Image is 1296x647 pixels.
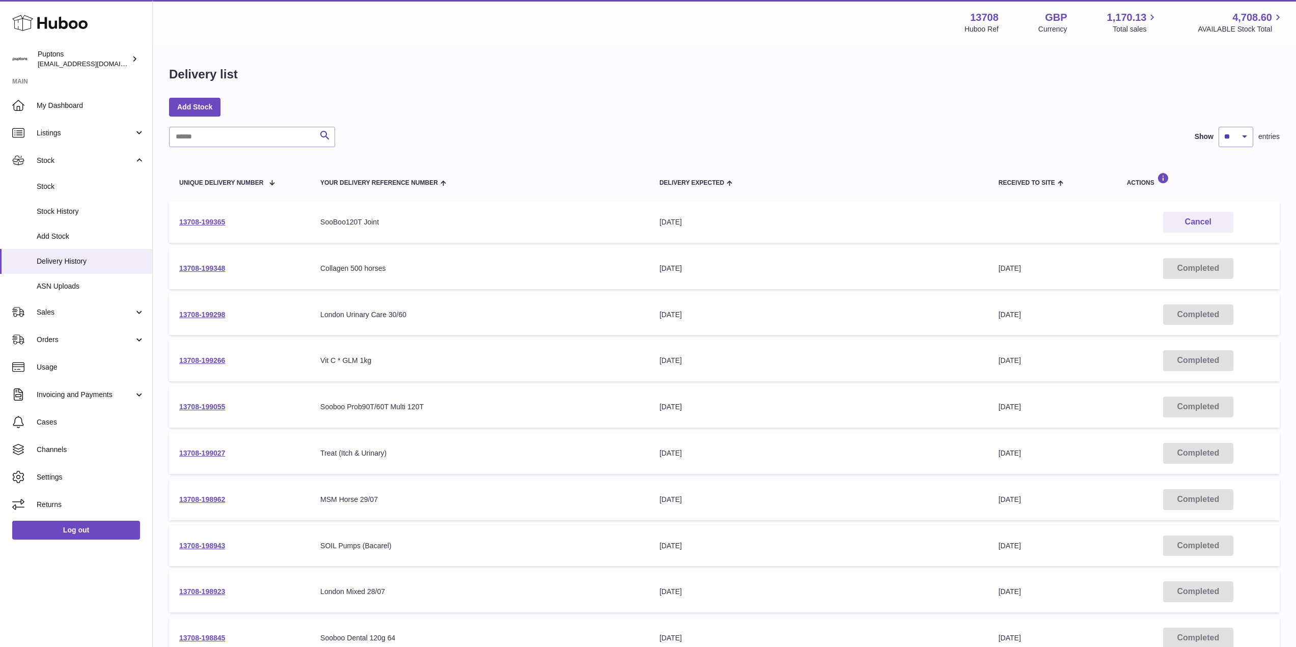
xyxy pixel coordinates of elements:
span: Sales [37,307,134,317]
span: Settings [37,472,145,482]
span: Stock [37,182,145,191]
span: [DATE] [999,495,1021,503]
span: [EMAIL_ADDRESS][DOMAIN_NAME] [38,60,150,68]
span: [DATE] [999,403,1021,411]
span: Unique Delivery Number [179,180,263,186]
span: ASN Uploads [37,282,145,291]
span: Total sales [1113,24,1158,34]
div: [DATE] [659,402,978,412]
span: Add Stock [37,232,145,241]
span: Channels [37,445,145,455]
span: Listings [37,128,134,138]
div: [DATE] [659,495,978,504]
a: 13708-198943 [179,542,225,550]
strong: GBP [1045,11,1067,24]
span: entries [1258,132,1280,142]
span: [DATE] [999,311,1021,319]
span: Usage [37,362,145,372]
a: 13708-199298 [179,311,225,319]
div: London Mixed 28/07 [320,587,639,597]
div: Vit C * GLM 1kg [320,356,639,365]
span: Delivery Expected [659,180,724,186]
a: 13708-199365 [179,218,225,226]
span: My Dashboard [37,101,145,110]
span: Cases [37,417,145,427]
span: [DATE] [999,356,1021,364]
div: [DATE] [659,310,978,320]
div: [DATE] [659,587,978,597]
a: 13708-199266 [179,356,225,364]
div: MSM Horse 29/07 [320,495,639,504]
span: AVAILABLE Stock Total [1198,24,1284,34]
a: 13708-199348 [179,264,225,272]
span: Invoicing and Payments [37,390,134,400]
a: 4,708.60 AVAILABLE Stock Total [1198,11,1284,34]
div: [DATE] [659,356,978,365]
a: Log out [12,521,140,539]
div: Sooboo Dental 120g 64 [320,633,639,643]
span: [DATE] [999,542,1021,550]
a: 1,170.13 Total sales [1107,11,1159,34]
img: hello@puptons.com [12,51,27,67]
span: Delivery History [37,257,145,266]
span: 4,708.60 [1232,11,1272,24]
strong: 13708 [970,11,999,24]
div: [DATE] [659,633,978,643]
div: Treat (Itch & Urinary) [320,448,639,458]
span: [DATE] [999,634,1021,642]
span: [DATE] [999,449,1021,457]
span: Stock History [37,207,145,216]
span: Stock [37,156,134,165]
a: Add Stock [169,98,220,116]
a: 13708-198845 [179,634,225,642]
div: SOIL Pumps (Bacarel) [320,541,639,551]
div: [DATE] [659,448,978,458]
div: London Urinary Care 30/60 [320,310,639,320]
span: Received to Site [999,180,1055,186]
label: Show [1195,132,1214,142]
span: Your Delivery Reference Number [320,180,438,186]
div: Puptons [38,49,129,69]
span: [DATE] [999,587,1021,596]
a: 13708-199027 [179,449,225,457]
a: 13708-199055 [179,403,225,411]
div: [DATE] [659,217,978,227]
div: Collagen 500 horses [320,264,639,273]
span: Returns [37,500,145,510]
div: [DATE] [659,264,978,273]
button: Cancel [1163,212,1233,233]
span: 1,170.13 [1107,11,1147,24]
a: 13708-198923 [179,587,225,596]
div: Sooboo Prob90T/60T Multi 120T [320,402,639,412]
span: [DATE] [999,264,1021,272]
span: Orders [37,335,134,345]
div: Currency [1038,24,1067,34]
div: [DATE] [659,541,978,551]
div: SooBoo120T Joint [320,217,639,227]
a: 13708-198962 [179,495,225,503]
h1: Delivery list [169,66,238,82]
div: Actions [1127,173,1270,186]
div: Huboo Ref [964,24,999,34]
